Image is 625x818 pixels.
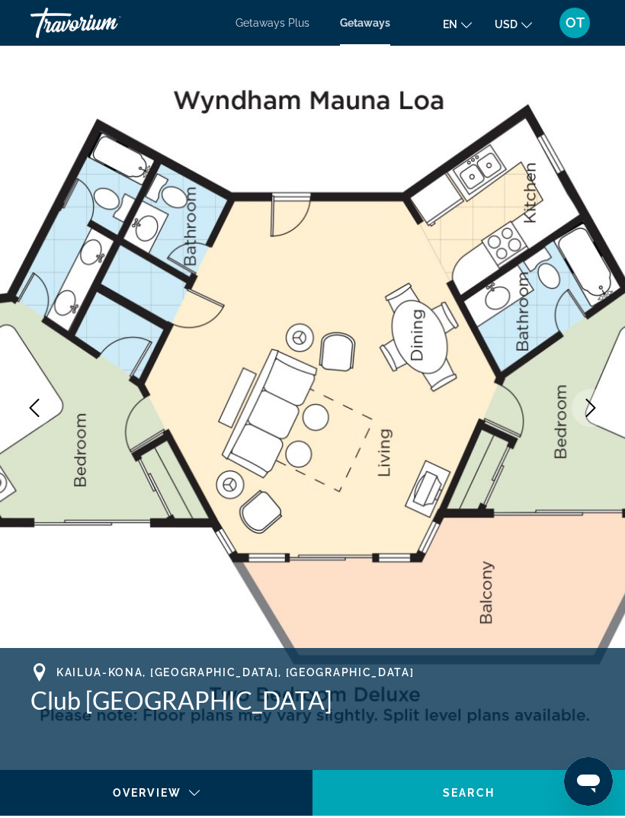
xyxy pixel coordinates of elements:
iframe: Button to launch messaging window [564,757,613,806]
button: Search [312,770,625,816]
button: Previous image [15,389,53,427]
button: Next image [572,389,610,427]
button: Change currency [495,13,532,35]
button: Change language [443,13,472,35]
button: User Menu [555,7,595,39]
h1: Club [GEOGRAPHIC_DATA] [30,685,595,716]
span: USD [495,18,518,30]
span: Search [443,787,495,799]
span: en [443,18,457,30]
span: OT [566,15,585,30]
a: Getaways [340,17,390,29]
span: Kailua-Kona, [GEOGRAPHIC_DATA], [GEOGRAPHIC_DATA] [56,666,414,678]
a: Getaways Plus [236,17,309,29]
a: Travorium [30,3,183,43]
